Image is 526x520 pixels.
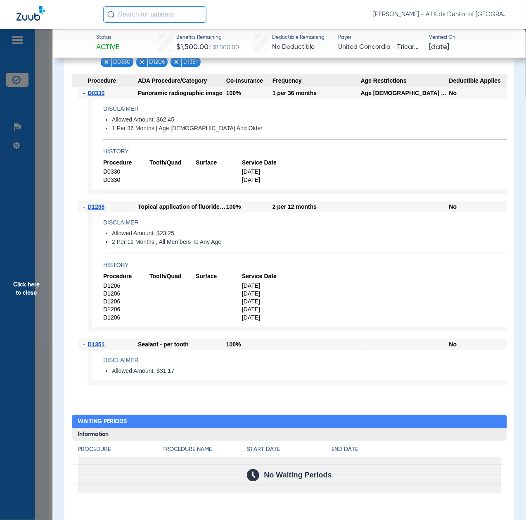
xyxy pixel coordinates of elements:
[226,87,272,99] div: 100%
[138,201,226,212] div: Topical application of fluoride varnish
[104,59,109,65] img: x.svg
[107,11,115,18] img: Search Icon
[112,125,507,132] li: 1 Per 36 Months | Age [DEMOGRAPHIC_DATA] And Older
[176,34,239,42] span: Benefits Remaining
[264,471,332,479] span: No Waiting Periods
[103,176,149,184] span: D0330
[272,74,361,88] span: Frequency
[88,203,104,210] span: D1206
[72,74,138,88] span: Procedure
[176,43,209,51] span: $1,500.00
[449,74,507,88] span: Deductible Applies
[96,42,120,52] span: Active
[113,58,130,66] span: D0330
[103,272,149,280] span: Procedure
[103,168,149,176] span: D0330
[138,339,226,350] div: Sealant - per tooth
[429,34,512,42] span: Verified On
[149,159,196,167] span: Tooth/Quad
[429,42,449,52] span: [DATE]
[332,446,501,454] h4: End Date
[103,356,507,365] h4: Disclaimer
[72,415,507,428] h2: Waiting Periods
[149,272,196,280] span: Tooth/Quad
[88,341,104,348] span: D1351
[17,6,45,21] img: Zuub Logo
[449,201,507,212] div: No
[242,176,288,184] span: [DATE]
[247,446,332,454] h4: Start Date
[173,59,179,65] img: x.svg
[338,34,422,42] span: Payer
[138,87,226,99] div: Panoramic radiographic image
[103,6,206,23] input: Search for patients
[183,58,198,66] span: D1351
[103,261,507,270] h4: History
[88,90,104,96] span: D0330
[103,290,149,298] span: D1206
[242,298,288,305] span: [DATE]
[83,339,88,350] span: -
[226,74,272,88] span: Co-Insurance
[449,339,507,350] div: No
[112,239,507,246] li: 2 Per 12 Months , All Members To Any Age
[72,428,507,441] h3: Information
[226,339,272,350] div: 100%
[242,282,288,290] span: [DATE]
[242,272,288,280] span: Service Date
[226,201,272,212] div: 100%
[338,42,422,52] span: United Concordia - Tricare Dental Plan
[485,480,526,520] iframe: Chat Widget
[139,59,145,65] img: x.svg
[103,298,149,305] span: D1206
[138,74,226,88] span: ADA Procedure/Category
[162,446,247,457] app-breakdown-title: Procedure Name
[332,446,501,457] app-breakdown-title: End Date
[83,87,88,99] span: -
[242,168,288,176] span: [DATE]
[196,272,242,280] span: Surface
[247,469,259,482] img: Calendar
[112,367,507,375] li: Allowed Amount: $31.17
[78,446,162,457] app-breakdown-title: Procedure
[242,290,288,298] span: [DATE]
[149,58,165,66] span: D1206
[242,305,288,313] span: [DATE]
[103,305,149,313] span: D1206
[103,218,507,227] h4: Disclaimer
[449,87,507,99] div: No
[103,105,507,113] h4: Disclaimer
[272,34,325,42] span: Deductible Remaining
[103,282,149,290] span: D1206
[272,201,361,212] div: 2 per 12 months
[361,74,449,88] span: Age Restrictions
[242,314,288,322] span: [DATE]
[162,446,247,454] h4: Procedure Name
[96,34,120,42] span: Status
[83,201,88,212] span: -
[361,87,449,99] div: Age [DEMOGRAPHIC_DATA] and older
[272,87,361,99] div: 1 per 36 months
[112,116,507,124] li: Allowed Amount: $62.45
[103,314,149,322] span: D1206
[112,230,507,237] li: Allowed Amount: $23.25
[272,44,315,50] span: No Deductible
[242,159,288,167] span: Service Date
[196,159,242,167] span: Surface
[373,10,509,19] span: [PERSON_NAME] - All Kids Dental of [GEOGRAPHIC_DATA]
[247,446,332,457] app-breakdown-title: Start Date
[103,159,149,167] span: Procedure
[78,446,162,454] h4: Procedure
[103,147,507,156] h4: History
[209,45,239,50] span: / $1,500.00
